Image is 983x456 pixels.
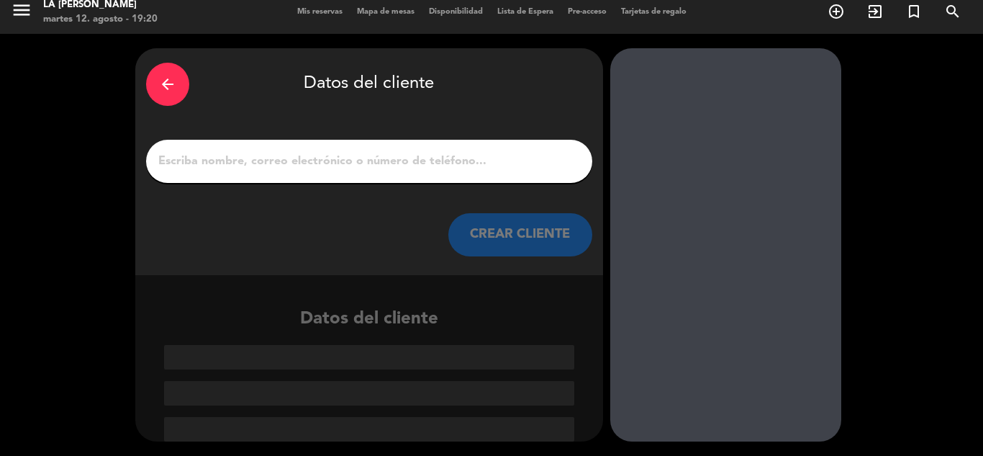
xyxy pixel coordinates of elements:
div: Datos del cliente [146,59,592,109]
button: CREAR CLIENTE [448,213,592,256]
i: add_circle_outline [828,3,845,20]
span: Mapa de mesas [350,8,422,16]
i: exit_to_app [866,3,884,20]
i: arrow_back [159,76,176,93]
span: Mis reservas [290,8,350,16]
input: Escriba nombre, correo electrónico o número de teléfono... [157,151,581,171]
span: Lista de Espera [490,8,561,16]
i: turned_in_not [905,3,923,20]
div: martes 12. agosto - 19:20 [43,12,158,27]
span: Tarjetas de regalo [614,8,694,16]
span: Pre-acceso [561,8,614,16]
i: search [944,3,961,20]
div: Datos del cliente [135,305,603,442]
span: Disponibilidad [422,8,490,16]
